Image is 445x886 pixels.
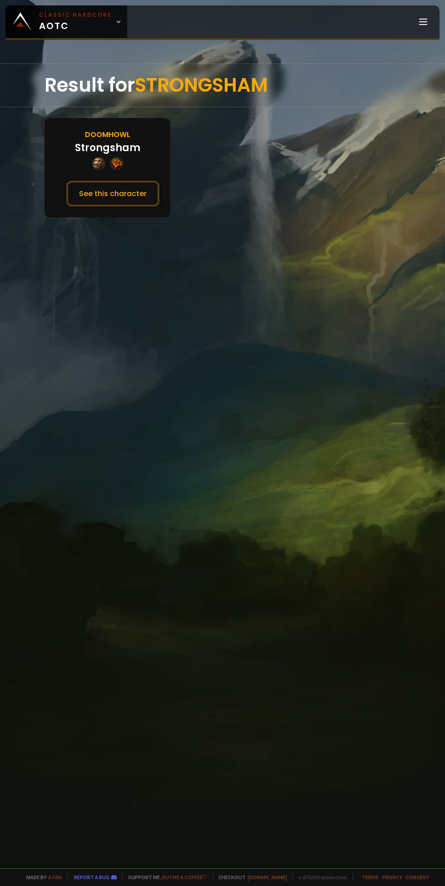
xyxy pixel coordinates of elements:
[85,129,130,140] div: Doomhowl
[247,874,287,881] a: [DOMAIN_NAME]
[213,874,287,881] span: Checkout
[74,874,109,881] a: Report a bug
[39,11,112,19] small: Classic Hardcore
[405,874,430,881] a: Consent
[292,874,347,881] span: v. d752d5 - production
[5,5,127,38] a: Classic HardcoreAOTC
[122,874,207,881] span: Support me,
[162,874,207,881] a: Buy me a coffee
[75,140,140,155] div: Strongsham
[44,64,400,107] div: Result for
[48,874,62,881] a: a fan
[362,874,379,881] a: Terms
[21,874,62,881] span: Made by
[135,72,268,98] span: STRONGSHAM
[66,181,159,207] button: See this character
[382,874,402,881] a: Privacy
[39,11,112,33] span: AOTC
